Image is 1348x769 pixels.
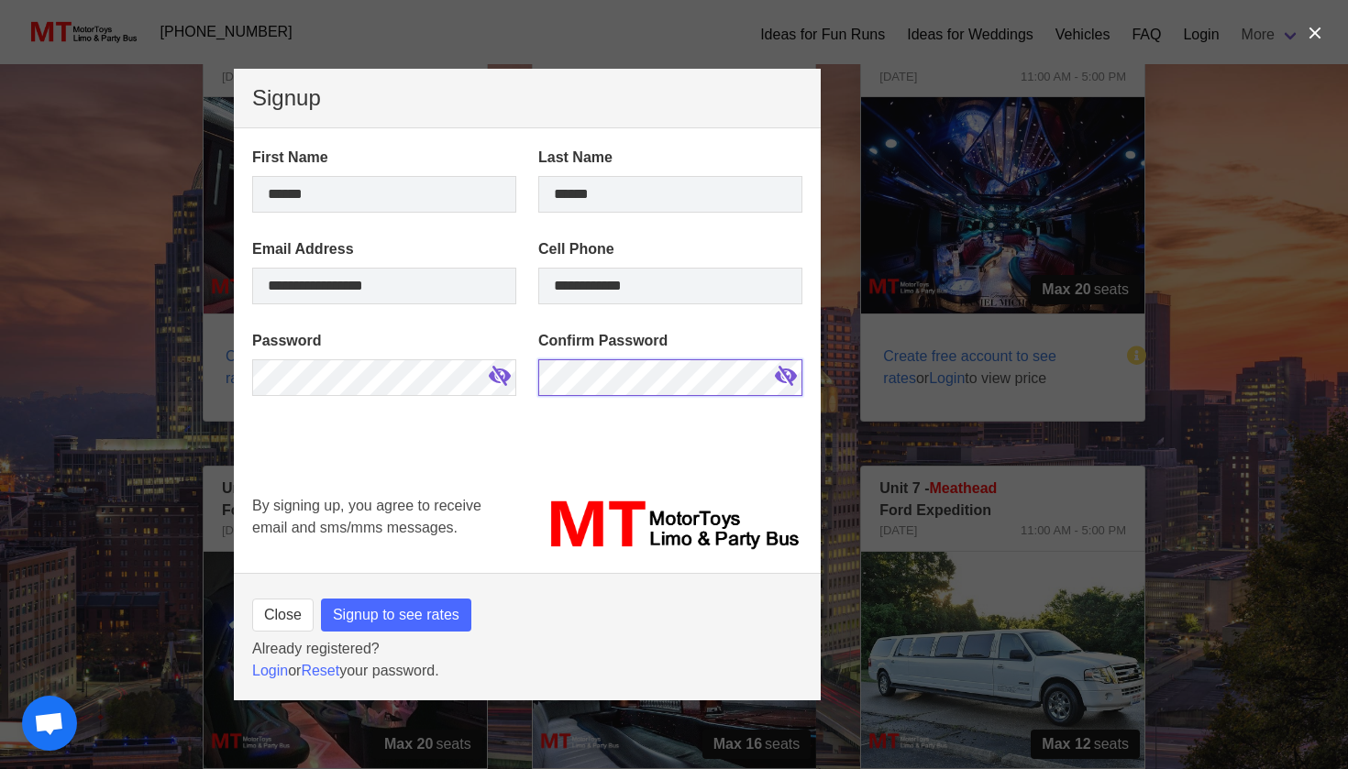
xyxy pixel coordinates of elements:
[252,663,288,678] a: Login
[538,238,802,260] label: Cell Phone
[252,638,802,660] p: Already registered?
[22,696,77,751] a: Open chat
[538,495,802,555] img: MT_logo_name.png
[538,147,802,169] label: Last Name
[252,87,802,109] p: Signup
[252,147,516,169] label: First Name
[252,238,516,260] label: Email Address
[252,422,531,559] iframe: reCAPTCHA
[241,484,527,566] div: By signing up, you agree to receive email and sms/mms messages.
[538,330,802,352] label: Confirm Password
[333,604,459,626] span: Signup to see rates
[252,660,802,682] p: or your password.
[252,599,314,632] button: Close
[252,330,516,352] label: Password
[301,663,339,678] a: Reset
[321,599,471,632] button: Signup to see rates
